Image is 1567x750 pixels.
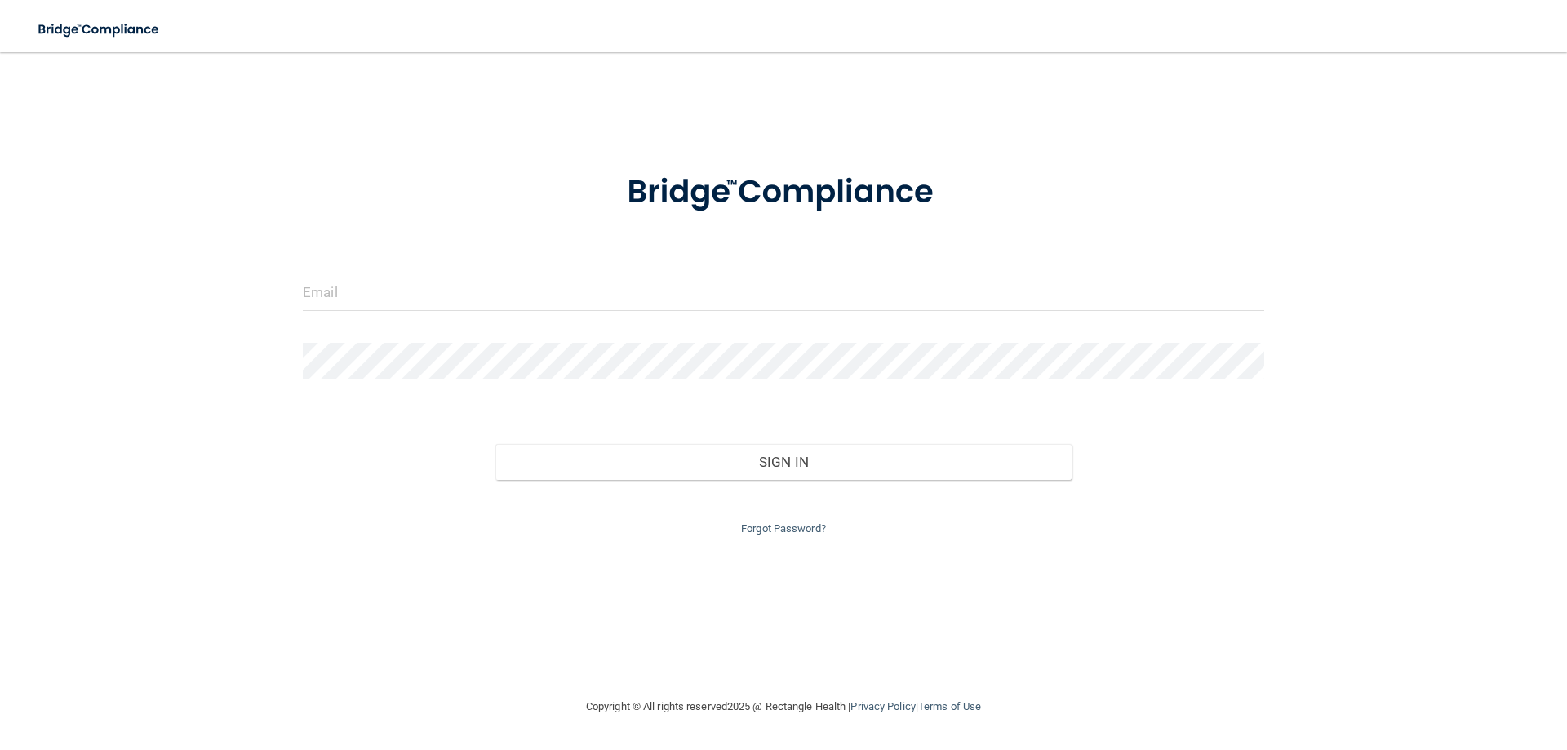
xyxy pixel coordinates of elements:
[303,274,1264,311] input: Email
[24,13,175,47] img: bridge_compliance_login_screen.278c3ca4.svg
[1285,634,1547,699] iframe: Drift Widget Chat Controller
[918,700,981,712] a: Terms of Use
[593,150,974,235] img: bridge_compliance_login_screen.278c3ca4.svg
[495,444,1072,480] button: Sign In
[850,700,915,712] a: Privacy Policy
[486,681,1081,733] div: Copyright © All rights reserved 2025 @ Rectangle Health | |
[741,522,826,535] a: Forgot Password?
